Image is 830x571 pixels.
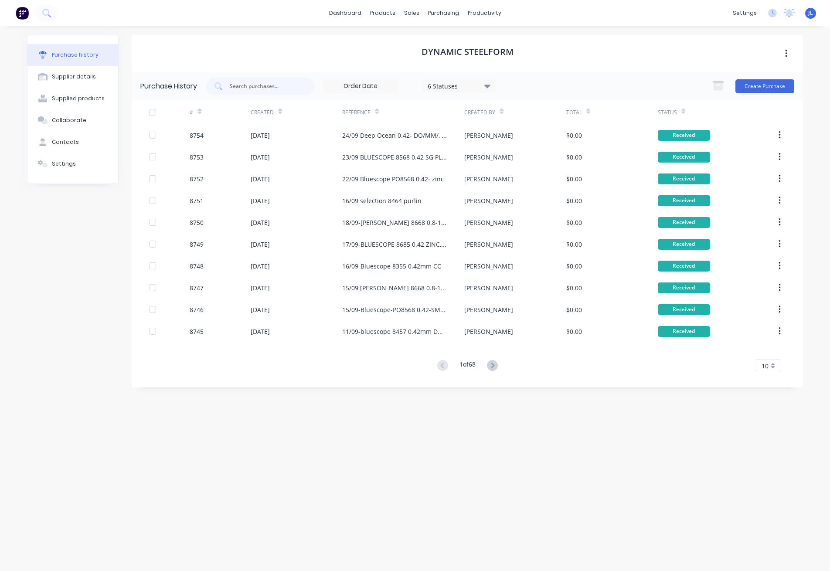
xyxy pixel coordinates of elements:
[342,218,447,227] div: 18/09-[PERSON_NAME] 8668 0.8-170 DM
[464,196,513,205] div: [PERSON_NAME]
[27,88,118,109] button: Supplied products
[52,51,99,59] div: Purchase history
[27,44,118,66] button: Purchase history
[342,196,422,205] div: 16/09 selection 8464 purlin
[459,360,476,372] div: 1 of 68
[658,152,710,163] div: Received
[190,196,204,205] div: 8751
[27,109,118,131] button: Collaborate
[342,131,447,140] div: 24/09 Deep Ocean 0.42- DO/MM/, 0.35mm DM
[464,131,513,140] div: [PERSON_NAME]
[251,262,270,271] div: [DATE]
[190,153,204,162] div: 8753
[342,174,444,184] div: 22/09 Bluescope PO8568 0.42- zinc
[566,196,582,205] div: $0.00
[464,109,495,116] div: Created By
[325,7,366,20] a: dashboard
[52,73,96,81] div: Supplier details
[52,95,105,102] div: Supplied products
[658,109,677,116] div: Status
[658,195,710,206] div: Received
[190,327,204,336] div: 8745
[428,81,490,90] div: 6 Statuses
[566,283,582,292] div: $0.00
[52,116,86,124] div: Collaborate
[251,327,270,336] div: [DATE]
[566,174,582,184] div: $0.00
[27,66,118,88] button: Supplier details
[342,262,441,271] div: 16/09-Bluescope 8355 0.42mm CC
[190,283,204,292] div: 8747
[566,131,582,140] div: $0.00
[464,240,513,249] div: [PERSON_NAME]
[190,240,204,249] div: 8749
[464,262,513,271] div: [PERSON_NAME]
[342,283,447,292] div: 15/09 [PERSON_NAME] 8668 0.8-170-DM/MM/SM
[566,218,582,227] div: $0.00
[251,174,270,184] div: [DATE]
[140,81,197,92] div: Purchase History
[422,47,514,57] h1: Dynamic Steelform
[324,80,397,93] input: Order Date
[658,239,710,250] div: Received
[251,153,270,162] div: [DATE]
[342,327,447,336] div: 11/09-bluescope 8457 0.42mm DUNE/CC-DS/MR-PO85680.42PE
[735,79,794,93] button: Create Purchase
[190,218,204,227] div: 8750
[342,153,447,162] div: 23/09 BLUESCOPE 8568 0.42 SG PLUS 8141 1.9mm purlin coils
[342,109,371,116] div: Reference
[762,361,769,370] span: 10
[566,153,582,162] div: $0.00
[464,174,513,184] div: [PERSON_NAME]
[52,160,76,168] div: Settings
[251,196,270,205] div: [DATE]
[190,174,204,184] div: 8752
[566,305,582,314] div: $0.00
[424,7,463,20] div: purchasing
[464,153,513,162] div: [PERSON_NAME]
[366,7,400,20] div: products
[251,283,270,292] div: [DATE]
[52,138,79,146] div: Contacts
[190,109,193,116] div: #
[251,305,270,314] div: [DATE]
[464,305,513,314] div: [PERSON_NAME]
[658,217,710,228] div: Received
[566,327,582,336] div: $0.00
[658,282,710,293] div: Received
[808,9,813,17] span: JL
[251,131,270,140] div: [DATE]
[658,130,710,141] div: Received
[27,131,118,153] button: Contacts
[251,109,274,116] div: Created
[464,218,513,227] div: [PERSON_NAME]
[229,82,301,91] input: Search purchases...
[566,109,582,116] div: Total
[27,153,118,175] button: Settings
[342,240,447,249] div: 17/09-BLUESCOPE 8685 0.42 ZINC, 1.0MM 182 Truecore
[342,305,447,314] div: 15/09-Bluescope-PO8568 0.42-SM -DS
[658,304,710,315] div: Received
[658,261,710,272] div: Received
[728,7,761,20] div: settings
[464,283,513,292] div: [PERSON_NAME]
[566,262,582,271] div: $0.00
[463,7,506,20] div: productivity
[16,7,29,20] img: Factory
[566,240,582,249] div: $0.00
[251,240,270,249] div: [DATE]
[190,131,204,140] div: 8754
[400,7,424,20] div: sales
[251,218,270,227] div: [DATE]
[658,326,710,337] div: Received
[190,305,204,314] div: 8746
[464,327,513,336] div: [PERSON_NAME]
[190,262,204,271] div: 8748
[658,173,710,184] div: Received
